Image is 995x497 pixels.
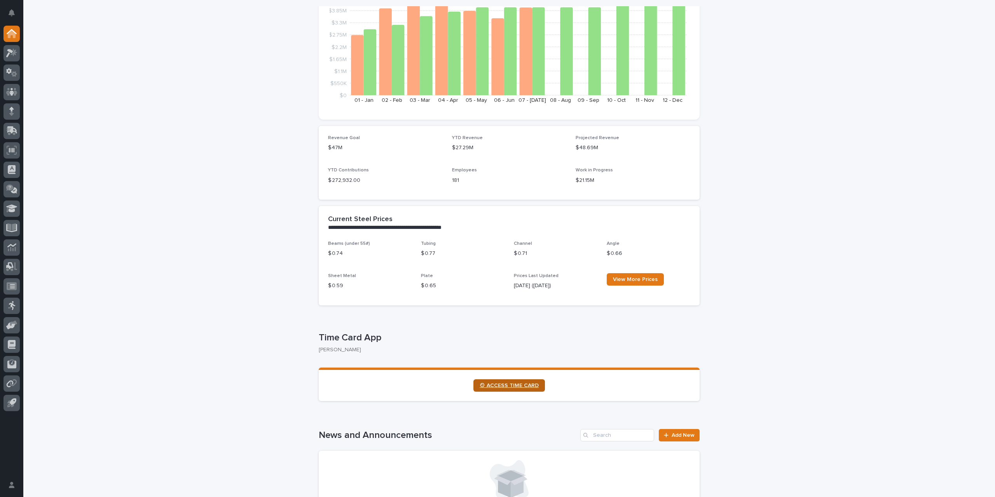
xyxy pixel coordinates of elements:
h1: News and Announcements [319,430,577,441]
span: Beams (under 55#) [328,241,370,246]
tspan: $2.75M [329,32,347,38]
span: Employees [452,168,477,173]
a: ⏲ ACCESS TIME CARD [473,379,545,392]
tspan: $2.2M [332,44,347,50]
button: Notifications [3,5,20,21]
tspan: $3.3M [332,20,347,26]
p: 181 [452,176,567,185]
span: YTD Revenue [452,136,483,140]
tspan: $0 [340,93,347,98]
tspan: $1.65M [329,56,347,62]
span: Plate [421,274,433,278]
text: 09 - Sep [578,98,599,103]
text: 04 - Apr [438,98,458,103]
p: [DATE] ([DATE]) [514,282,597,290]
span: View More Prices [613,277,658,282]
p: $47M [328,144,443,152]
p: $ 272,932.00 [328,176,443,185]
tspan: $550K [330,80,347,86]
p: $ 0.59 [328,282,412,290]
span: Add New [672,432,695,438]
p: $21.15M [576,176,690,185]
p: $27.29M [452,144,567,152]
tspan: $3.85M [328,8,347,14]
span: Work in Progress [576,168,613,173]
a: Add New [659,429,700,441]
p: $ 0.71 [514,249,597,258]
h2: Current Steel Prices [328,215,393,224]
text: 12 - Dec [663,98,683,103]
span: Angle [607,241,620,246]
p: $ 0.74 [328,249,412,258]
text: 01 - Jan [354,98,374,103]
p: $ 0.65 [421,282,504,290]
span: Sheet Metal [328,274,356,278]
input: Search [580,429,654,441]
text: 05 - May [466,98,487,103]
p: Time Card App [319,332,696,344]
text: 11 - Nov [635,98,654,103]
span: Projected Revenue [576,136,619,140]
p: $ 0.66 [607,249,690,258]
text: 02 - Feb [382,98,402,103]
div: Notifications [10,9,20,22]
text: 07 - [DATE] [518,98,546,103]
text: 06 - Jun [494,98,515,103]
p: $48.69M [576,144,690,152]
span: Tubing [421,241,436,246]
text: 10 - Oct [607,98,626,103]
span: Prices Last Updated [514,274,559,278]
p: [PERSON_NAME] [319,347,693,353]
text: 08 - Aug [550,98,571,103]
a: View More Prices [607,273,664,286]
tspan: $1.1M [334,68,347,74]
p: $ 0.77 [421,249,504,258]
span: Channel [514,241,532,246]
span: Revenue Goal [328,136,360,140]
span: ⏲ ACCESS TIME CARD [480,383,539,388]
span: YTD Contributions [328,168,369,173]
text: 03 - Mar [410,98,430,103]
